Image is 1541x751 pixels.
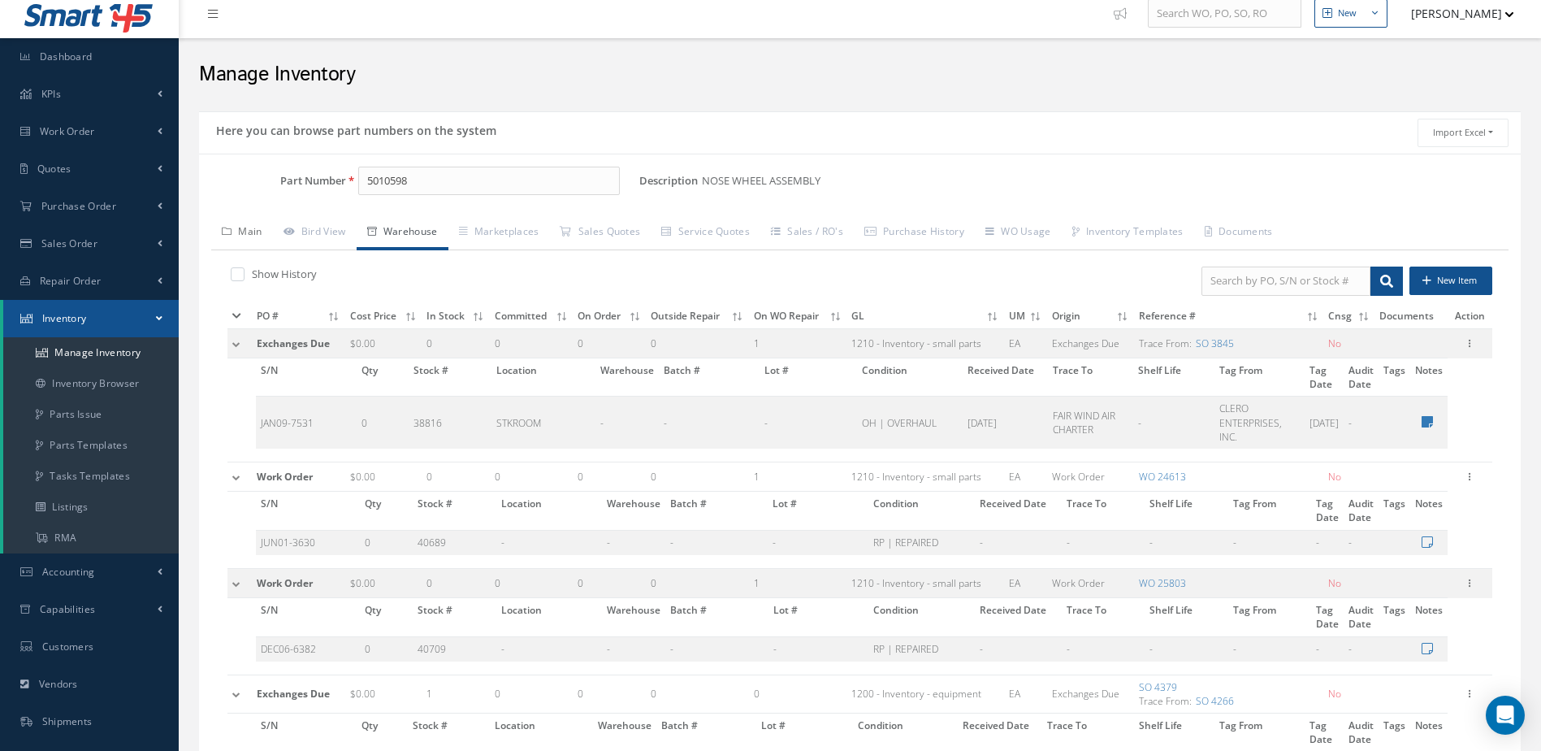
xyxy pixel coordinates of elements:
[1328,470,1341,484] span: No
[1004,328,1047,358] td: EA
[1328,336,1341,350] span: No
[1228,598,1311,636] th: Tag From
[40,124,95,138] span: Work Order
[1344,358,1379,397] th: Audit Date
[975,492,1062,530] th: Received Date
[602,530,665,555] td: -
[768,492,868,530] th: Lot #
[1062,530,1145,555] td: -
[1214,358,1305,397] th: Tag From
[40,274,102,288] span: Repair Order
[1338,7,1357,20] div: New
[360,636,413,662] td: 0
[199,175,346,187] label: Part Number
[975,216,1062,250] a: WO Usage
[549,216,651,250] a: Sales Quotes
[357,358,409,397] th: Qty
[602,598,665,636] th: Warehouse
[1196,694,1234,708] a: SO 4266
[1448,304,1492,329] th: Action
[360,492,413,530] th: Qty
[422,328,489,358] td: 0
[595,358,659,397] th: Warehouse
[749,328,847,358] td: 1
[490,675,573,713] td: 0
[702,167,827,196] span: NOSE WHEEL ASSEMBLY
[768,530,868,555] td: -
[760,358,857,397] th: Lot #
[749,675,847,713] td: 0
[1328,576,1341,590] span: No
[659,358,760,397] th: Batch #
[1139,576,1186,590] a: WO 25803
[490,462,573,492] td: 0
[846,675,1004,713] td: 1200 - Inventory - equipment
[1305,397,1344,449] td: [DATE]
[1062,492,1145,530] th: Trace To
[1311,598,1344,636] th: Tag Date
[868,598,975,636] th: Condition
[963,397,1048,449] td: [DATE]
[409,358,491,397] th: Stock #
[749,462,847,492] td: 1
[868,492,975,530] th: Condition
[1004,462,1047,492] td: EA
[357,216,448,250] a: Warehouse
[273,216,357,250] a: Bird View
[1344,530,1379,555] td: -
[257,470,313,484] span: Work Order
[345,328,422,358] td: $0.00
[256,598,360,636] th: S/N
[1139,470,1186,484] a: WO 24613
[659,397,760,449] td: -
[413,492,496,530] th: Stock #
[1418,119,1509,147] button: Import Excel
[42,311,87,325] span: Inventory
[1344,397,1379,449] td: -
[345,462,422,492] td: $0.00
[256,492,360,530] th: S/N
[975,530,1062,555] td: -
[646,675,748,713] td: 0
[1344,636,1379,662] td: -
[646,462,748,492] td: 0
[1145,636,1227,662] td: -
[1145,598,1227,636] th: Shelf Life
[646,304,748,329] th: Outside Repair
[413,598,496,636] th: Stock #
[39,677,78,691] span: Vendors
[345,304,422,329] th: Cost Price
[665,598,768,636] th: Batch #
[199,63,1521,87] h2: Manage Inventory
[646,328,748,358] td: 0
[501,642,504,656] span: -
[573,328,646,358] td: 0
[1004,304,1047,329] th: UM
[595,397,659,449] td: -
[413,530,496,555] td: 40689
[345,568,422,598] td: $0.00
[490,568,573,598] td: 0
[256,530,360,555] td: JUN01-3630
[413,636,496,662] td: 40709
[1409,267,1492,295] button: New Item
[41,199,116,213] span: Purchase Order
[1139,336,1192,350] span: Trace From:
[41,237,97,250] span: Sales Order
[760,216,854,250] a: Sales / RO's
[3,523,179,553] a: RMA
[975,636,1062,662] td: -
[573,462,646,492] td: 0
[448,216,550,250] a: Marketplaces
[1311,636,1344,662] td: -
[256,397,357,449] td: JAN09-7531
[257,576,313,590] span: Work Order
[41,87,61,101] span: KPIs
[1133,397,1214,449] td: -
[3,492,179,523] a: Listings
[639,175,698,187] label: Description
[227,267,848,285] div: Show and not show all detail with stock
[1379,492,1410,530] th: Tags
[975,598,1062,636] th: Received Date
[760,397,857,449] td: -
